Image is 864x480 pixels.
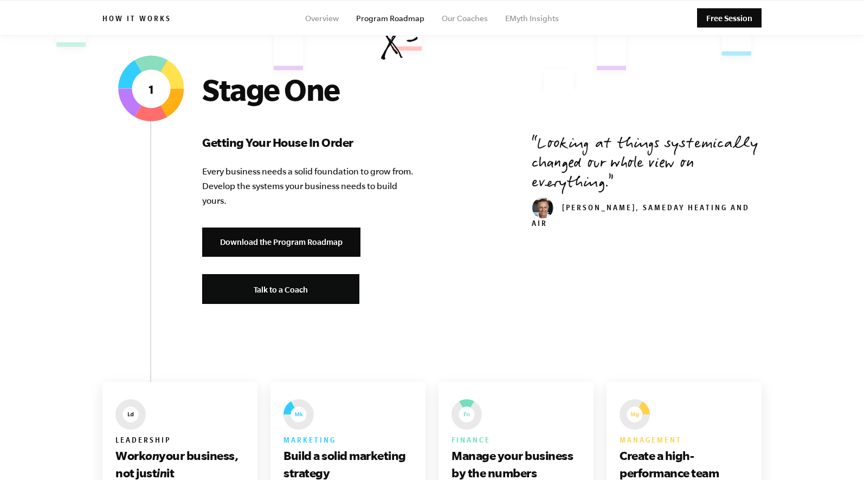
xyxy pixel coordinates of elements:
[283,434,412,447] h6: Marketing
[305,14,339,23] a: Overview
[620,434,749,447] h6: Management
[697,9,762,28] a: Free Session
[620,399,650,430] img: EMyth The Seven Essential Systems: Management
[115,434,244,447] h6: Leadership
[202,134,419,151] h3: Getting Your House In Order
[532,135,762,194] p: Looking at things systemically changed our whole view on everything.
[810,428,864,480] div: Widget de chat
[505,14,559,23] a: EMyth Insights
[202,164,419,208] p: Every business needs a solid foundation to grow from. Develop the systems your business needs to ...
[202,228,360,257] a: Download the Program Roadmap
[532,197,553,219] img: don_weaver_head_small
[810,428,864,480] iframe: Chat Widget
[254,285,308,294] span: Talk to a Coach
[115,399,146,430] img: EMyth The Seven Essential Systems: Leadership
[283,399,314,430] img: EMyth The Seven Essential Systems: Marketing
[102,15,171,25] h6: How it works
[202,274,359,304] a: Talk to a Coach
[442,14,488,23] a: Our Coaches
[145,449,159,462] i: on
[356,14,424,23] a: Program Roadmap
[452,434,581,447] h6: Finance
[532,205,750,229] cite: [PERSON_NAME], SameDay Heating and Air
[157,466,166,479] i: in
[452,399,482,430] img: EMyth The Seven Essential Systems: Finance
[202,72,419,107] h2: Stage One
